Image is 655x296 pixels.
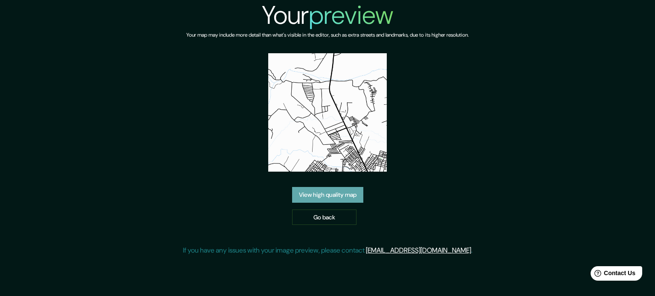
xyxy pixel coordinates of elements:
p: If you have any issues with your image preview, please contact . [183,245,472,256]
img: created-map-preview [268,53,387,172]
h6: Your map may include more detail than what's visible in the editor, such as extra streets and lan... [186,31,469,40]
a: [EMAIL_ADDRESS][DOMAIN_NAME] [366,246,471,255]
iframe: Help widget launcher [579,263,646,287]
a: View high quality map [292,187,363,203]
a: Go back [292,210,356,225]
